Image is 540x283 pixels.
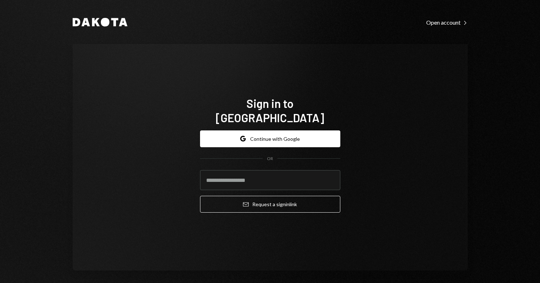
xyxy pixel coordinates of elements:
div: Open account [426,19,468,26]
h1: Sign in to [GEOGRAPHIC_DATA] [200,96,340,125]
div: OR [267,156,273,162]
button: Continue with Google [200,130,340,147]
button: Request a signinlink [200,196,340,213]
a: Open account [426,18,468,26]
